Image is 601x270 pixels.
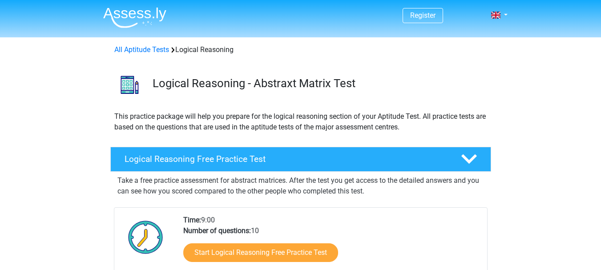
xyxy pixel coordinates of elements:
a: Logical Reasoning Free Practice Test [107,147,495,172]
a: All Aptitude Tests [114,45,169,54]
a: Start Logical Reasoning Free Practice Test [183,243,338,262]
img: Clock [123,215,168,259]
div: Logical Reasoning [111,44,491,55]
img: logical reasoning [111,66,149,104]
h4: Logical Reasoning Free Practice Test [125,154,447,164]
img: Assessly [103,7,166,28]
b: Time: [183,216,201,224]
p: Take a free practice assessment for abstract matrices. After the test you get access to the detai... [117,175,484,197]
h3: Logical Reasoning - Abstraxt Matrix Test [153,77,484,90]
a: Register [410,11,436,20]
b: Number of questions: [183,226,251,235]
p: This practice package will help you prepare for the logical reasoning section of your Aptitude Te... [114,111,487,133]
